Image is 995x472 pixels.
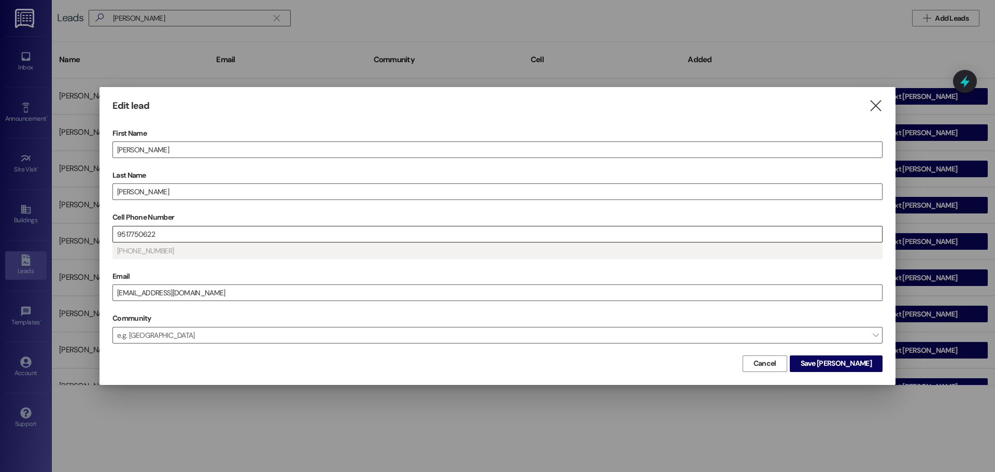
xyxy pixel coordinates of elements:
[743,355,787,372] button: Cancel
[112,209,883,225] label: Cell Phone Number
[112,310,151,326] label: Community
[113,142,882,158] input: e.g. Alex
[112,100,149,112] h3: Edit lead
[113,285,882,301] input: e.g. alex@gmail.com
[112,268,883,284] label: Email
[112,125,883,141] label: First Name
[754,358,776,369] span: Cancel
[790,355,883,372] button: Save [PERSON_NAME]
[112,327,883,344] span: e.g. [GEOGRAPHIC_DATA]
[113,184,882,199] input: e.g. Smith
[869,101,883,111] i: 
[801,358,872,369] span: Save [PERSON_NAME]
[112,167,883,183] label: Last Name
